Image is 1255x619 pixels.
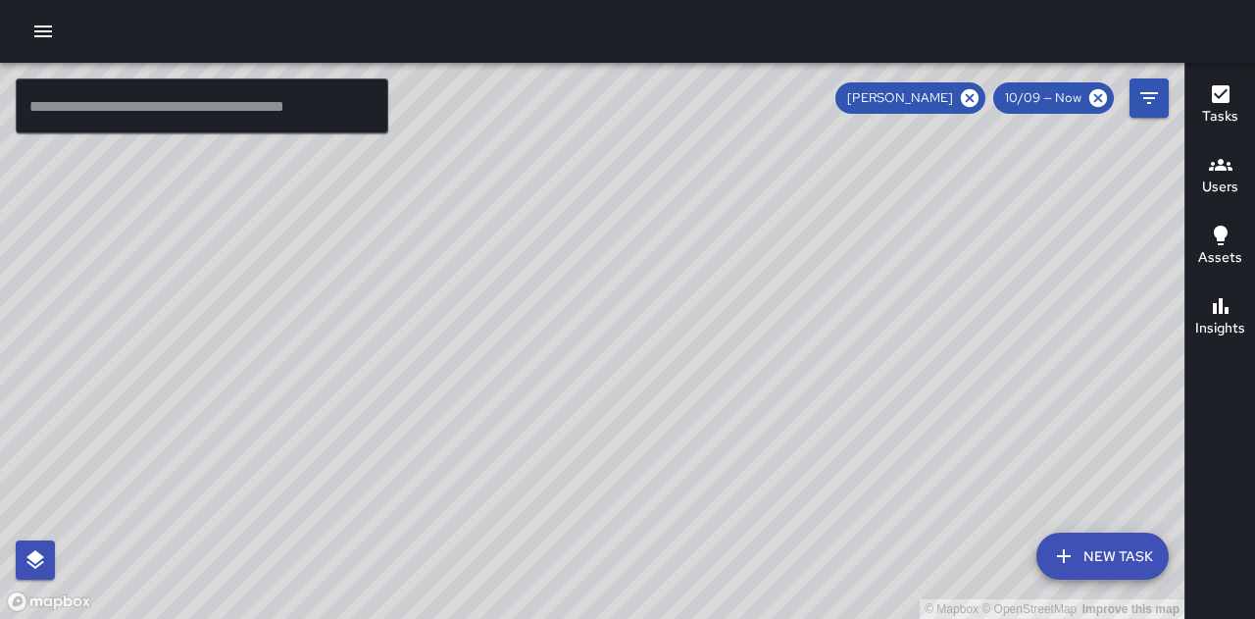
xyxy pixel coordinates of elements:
[1185,283,1255,353] button: Insights
[993,82,1114,114] div: 10/09 — Now
[1198,247,1242,269] h6: Assets
[1195,318,1245,339] h6: Insights
[835,88,965,108] span: [PERSON_NAME]
[993,88,1093,108] span: 10/09 — Now
[1036,533,1169,580] button: New Task
[1185,141,1255,212] button: Users
[835,82,985,114] div: [PERSON_NAME]
[1185,212,1255,283] button: Assets
[1185,71,1255,141] button: Tasks
[1202,106,1238,128] h6: Tasks
[1202,177,1238,198] h6: Users
[1129,78,1169,118] button: Filters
